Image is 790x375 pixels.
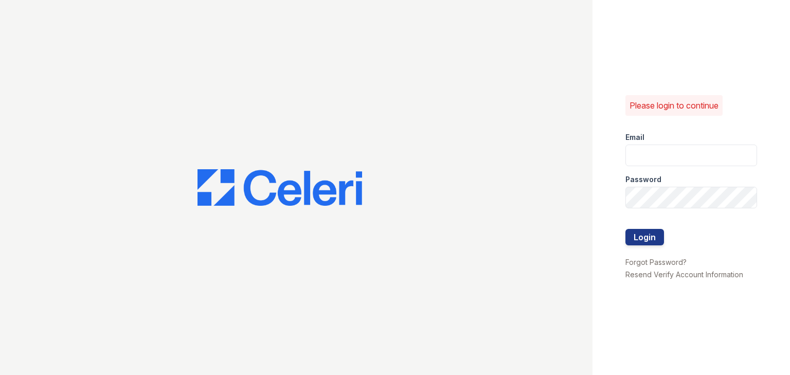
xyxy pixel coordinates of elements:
[625,258,687,266] a: Forgot Password?
[625,270,743,279] a: Resend Verify Account Information
[625,174,661,185] label: Password
[630,99,719,112] p: Please login to continue
[625,132,644,142] label: Email
[197,169,362,206] img: CE_Logo_Blue-a8612792a0a2168367f1c8372b55b34899dd931a85d93a1a3d3e32e68fde9ad4.png
[625,229,664,245] button: Login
